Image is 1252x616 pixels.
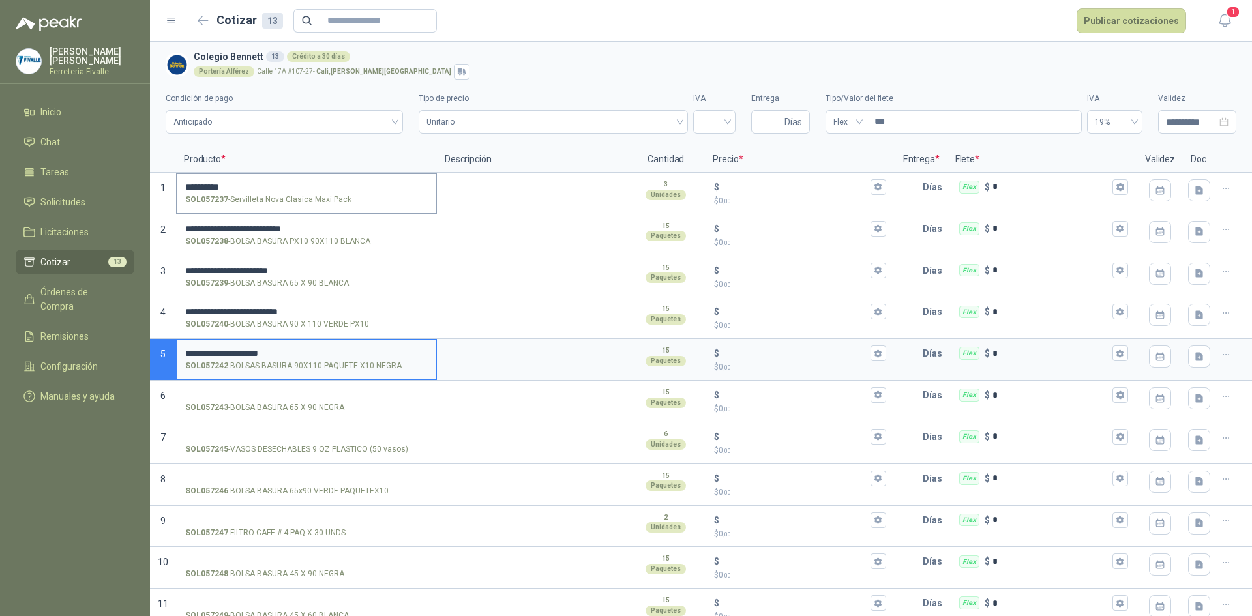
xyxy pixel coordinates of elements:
input: Flex $ [992,224,1110,233]
span: Configuración [40,359,98,374]
a: Cotizar13 [16,250,134,274]
button: $$0,00 [871,179,886,195]
p: - BOLSA BASURA 45 X 90 NEGRA [185,568,344,580]
strong: SOL057240 [185,318,228,330]
div: Flex [959,222,979,235]
span: 13 [108,257,127,267]
p: - VASOS DESECHABLES 9 OZ PLASTICO (50 vasos) [185,443,408,456]
input: Flex $ [992,598,1110,608]
span: 1 [1226,6,1240,18]
span: Inicio [40,105,61,119]
button: Flex $ [1112,471,1128,486]
label: IVA [693,93,736,105]
p: Precio [705,147,895,173]
span: Órdenes de Compra [40,285,122,314]
input: SOL057249-BOLSA BASURA 45 X 60 BLANCA [185,598,428,608]
span: Flex [833,112,859,132]
label: Tipo de precio [419,93,688,105]
p: $ [714,528,886,540]
span: 0 [719,362,731,372]
button: $$0,00 [871,263,886,278]
p: Días [923,340,947,366]
div: Flex [959,430,979,443]
div: Paquetes [646,564,686,574]
p: Días [923,174,947,200]
input: Flex $ [992,182,1110,192]
strong: SOL057246 [185,485,228,497]
input: Flex $ [992,515,1110,525]
strong: SOL057237 [185,194,228,206]
p: Días [923,382,947,408]
span: ,00 [723,447,731,454]
button: $$0,00 [871,471,886,486]
button: 1 [1213,9,1236,33]
p: Producto [176,147,437,173]
div: Portería Alférez [194,66,254,77]
strong: SOL057247 [185,527,228,539]
p: $ [714,278,886,291]
button: $$0,00 [871,345,886,361]
input: SOL057247-FILTRO CAFE # 4 PAQ X 30 UNDS [185,516,428,525]
span: Unitario [426,112,680,132]
span: ,00 [723,239,731,246]
button: $$0,00 [871,387,886,403]
a: Órdenes de Compra [16,280,134,319]
input: SOL057239-BOLSA BASURA 65 X 90 BLANCA [185,266,428,276]
label: IVA [1087,93,1142,105]
p: $ [714,471,719,486]
span: 11 [158,598,168,609]
span: 0 [719,321,731,330]
strong: SOL057242 [185,360,228,372]
span: 0 [719,570,731,579]
p: Validez [1137,147,1183,173]
input: $$0,00 [722,265,867,275]
div: Paquetes [646,606,686,616]
p: Días [923,257,947,284]
div: Crédito a 30 días [287,51,350,62]
p: $ [714,486,886,499]
p: 15 [662,595,670,606]
span: ,00 [723,572,731,579]
p: 2 [664,512,668,523]
p: $ [714,361,886,374]
button: Flex $ [1112,595,1128,611]
p: Entrega [895,147,947,173]
p: $ [985,596,990,610]
p: Ferreteria Fivalle [50,68,134,76]
a: Configuración [16,354,134,379]
p: Días [923,590,947,616]
p: $ [714,513,719,527]
p: Doc [1183,147,1215,173]
input: $$0,00 [722,473,867,483]
span: Solicitudes [40,195,85,209]
span: ,00 [723,405,731,413]
button: Flex $ [1112,553,1128,569]
span: Días [784,111,802,133]
span: 2 [160,224,166,235]
p: $ [714,222,719,236]
p: 15 [662,304,670,314]
button: $$0,00 [871,429,886,445]
a: Licitaciones [16,220,134,244]
input: $$0,00 [722,598,867,608]
div: Paquetes [646,356,686,366]
span: Tareas [40,165,69,179]
p: $ [714,554,719,568]
img: Logo peakr [16,16,82,31]
div: Flex [959,389,979,402]
p: 15 [662,263,670,273]
p: 15 [662,553,670,564]
label: Condición de pago [166,93,403,105]
p: Días [923,299,947,325]
strong: SOL057243 [185,402,228,414]
p: Días [923,548,947,574]
div: Unidades [646,190,686,200]
div: Paquetes [646,314,686,325]
p: - BOLSA BASURA PX10 90X110 BLANCA [185,235,370,248]
input: Flex $ [992,557,1110,566]
h3: Colegio Bennett [194,50,1231,64]
p: $ [714,430,719,444]
p: $ [985,554,990,568]
h2: Cotizar [216,11,283,29]
input: SOL057238-BOLSA BASURA PX10 90X110 BLANCA [185,224,428,234]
